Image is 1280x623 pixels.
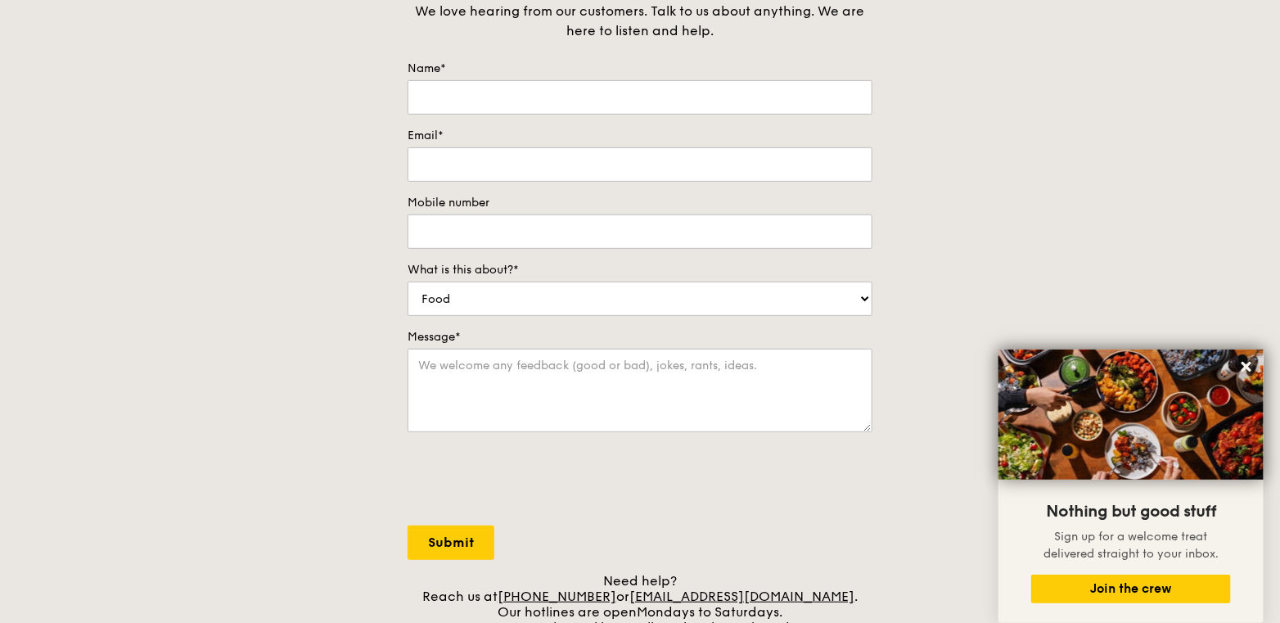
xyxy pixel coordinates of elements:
[998,350,1264,480] img: DSC07876-Edit02-Large.jpeg
[1233,354,1260,380] button: Close
[1043,530,1219,561] span: Sign up for a welcome treat delivered straight to your inbox.
[408,61,872,77] label: Name*
[1031,575,1231,603] button: Join the crew
[408,2,872,41] div: We love hearing from our customers. Talk to us about anything. We are here to listen and help.
[408,329,872,345] label: Message*
[1046,502,1216,521] span: Nothing but good stuff
[629,589,854,604] a: [EMAIL_ADDRESS][DOMAIN_NAME]
[637,604,782,620] span: Mondays to Saturdays.
[498,589,616,604] a: [PHONE_NUMBER]
[408,262,872,278] label: What is this about?*
[408,195,872,211] label: Mobile number
[408,128,872,144] label: Email*
[408,449,656,512] iframe: reCAPTCHA
[408,526,494,560] input: Submit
